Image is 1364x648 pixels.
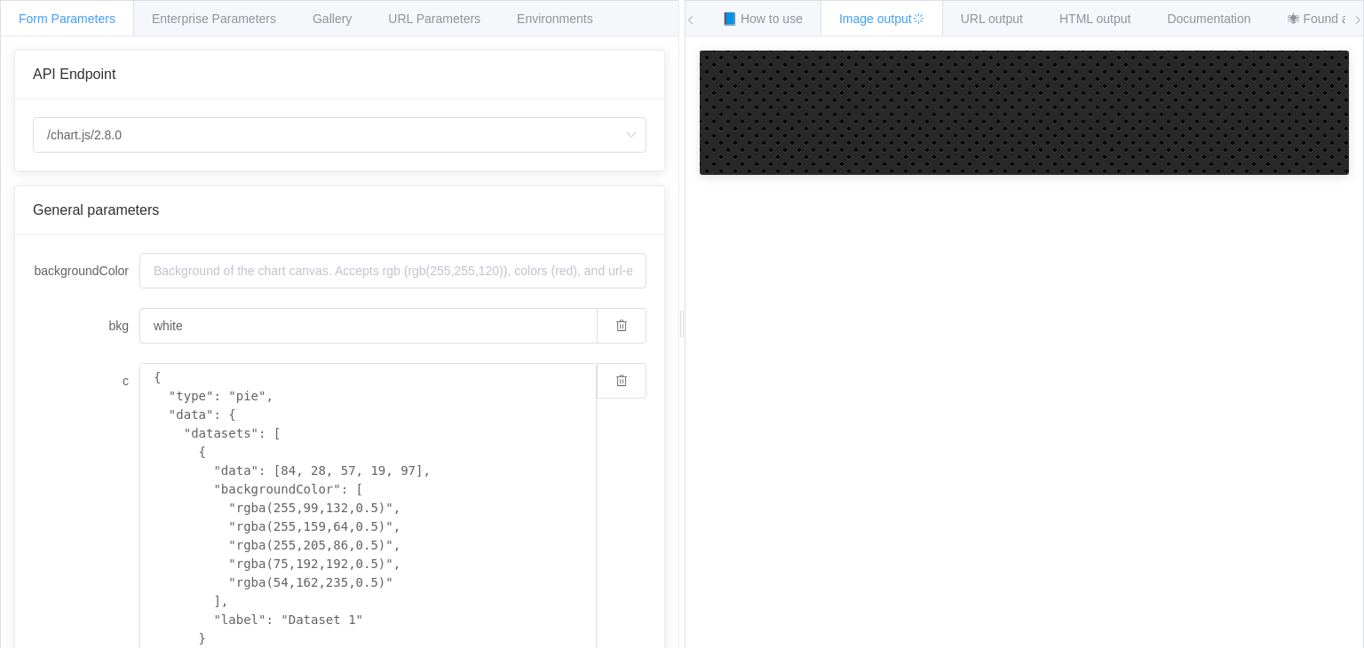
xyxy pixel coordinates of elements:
[139,253,646,288] input: Background of the chart canvas. Accepts rgb (rgb(255,255,120)), colors (red), and url-encoded hex...
[1167,12,1250,26] span: Documentation
[33,67,115,82] span: API Endpoint
[152,12,276,26] span: Enterprise Parameters
[517,12,593,26] span: Environments
[961,12,1023,26] span: URL output
[33,253,139,288] label: backgroundColor
[33,308,139,344] label: bkg
[313,12,352,26] span: Gallery
[722,12,803,26] span: 📘 How to use
[33,363,139,399] label: c
[33,117,646,153] input: Select
[33,202,159,217] span: General parameters
[1059,12,1130,26] span: HTML output
[388,12,480,26] span: URL Parameters
[19,12,115,26] span: Form Parameters
[839,12,924,26] span: Image output
[139,308,597,344] input: Background of the chart canvas. Accepts rgb (rgb(255,255,120)), colors (red), and url-encoded hex...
